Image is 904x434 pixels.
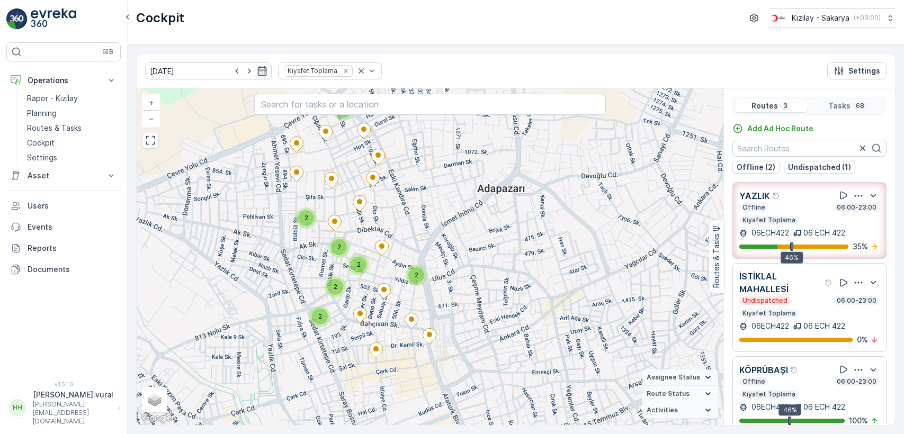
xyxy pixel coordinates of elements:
[28,222,117,232] p: Events
[739,189,770,202] p: YAZLIK
[836,377,878,386] p: 06:00-23:00
[309,306,330,327] div: 2
[848,66,880,76] p: Settings
[254,94,606,115] input: Search for tasks or a location
[28,75,100,86] p: Operations
[647,373,700,382] span: Assignee Status
[803,321,845,331] p: 06 ECH 422
[6,238,121,259] a: Reports
[751,101,778,111] p: Routes
[749,321,789,331] p: 06ECH422
[803,228,845,238] p: 06 ECH 422
[741,203,766,212] p: Offline
[711,234,722,288] p: Routes & Tasks
[143,111,159,126] a: Zoom Out
[103,48,113,56] p: ⌘B
[6,8,28,30] img: logo
[857,334,868,345] p: 0 %
[781,252,803,264] div: 46%
[28,170,100,181] p: Asset
[27,123,82,133] p: Routes & Tasks
[23,121,121,135] a: Routes & Tasks
[31,8,76,30] img: logo_light-DOdMpM7g.png
[769,12,787,24] img: k%C4%B1z%C4%B1lay_DTAvauz.png
[337,243,341,251] span: 2
[790,366,799,374] div: Help Tooltip Icon
[747,123,813,134] p: Add Ad Hoc Route
[642,386,718,402] summary: Route Status
[855,102,865,110] p: 68
[149,114,154,123] span: −
[749,228,789,238] p: 06ECH422
[803,402,845,412] p: 06 ECH 422
[325,276,346,297] div: 2
[334,283,337,291] span: 2
[23,91,121,106] a: Rapor - Kızılay
[28,264,117,275] p: Documents
[9,399,26,416] div: HH
[825,278,833,287] div: Help Tooltip Icon
[139,411,174,425] img: Google
[284,66,339,76] div: Kıyafet Toplama
[792,13,849,23] p: Kızılay - Sakarya
[27,138,55,148] p: Cockpit
[305,214,308,222] span: 2
[6,390,121,426] button: HH[PERSON_NAME].vural[PERSON_NAME][EMAIL_ADDRESS][DOMAIN_NAME]
[836,296,878,305] p: 06:00-23:00
[739,364,788,376] p: KÖPRÜBAŞI
[741,296,789,305] p: Undispatched
[348,254,369,275] div: 2
[143,388,166,411] a: Layers
[406,265,427,286] div: 2
[143,95,159,111] a: Zoom In
[732,140,887,157] input: Search Routes
[6,70,121,91] button: Operations
[784,161,855,174] button: Undispatched (1)
[741,390,796,399] p: Kıyafet Toplama
[27,152,57,163] p: Settings
[741,309,796,318] p: Kıyafet Toplama
[28,201,117,211] p: Users
[854,14,881,22] p: ( +03:00 )
[732,123,813,134] a: Add Ad Hoc Route
[828,101,851,111] p: Tasks
[739,270,822,295] p: İSTİKLAL MAHALLESİ
[149,98,154,107] span: +
[296,207,317,229] div: 2
[6,259,121,280] a: Documents
[136,10,184,26] p: Cockpit
[33,390,113,400] p: [PERSON_NAME].vural
[741,377,766,386] p: Offline
[145,62,272,79] input: dd/mm/yyyy
[27,93,78,104] p: Rapor - Kızılay
[779,404,801,416] div: 46%
[642,402,718,419] summary: Activities
[737,162,775,173] p: Offline (2)
[23,106,121,121] a: Planning
[732,161,780,174] button: Offline (2)
[23,150,121,165] a: Settings
[836,203,878,212] p: 06:00-23:00
[6,216,121,238] a: Events
[782,102,789,110] p: 3
[647,390,690,398] span: Route Status
[27,108,57,119] p: Planning
[23,135,121,150] a: Cockpit
[415,271,418,279] span: 2
[642,369,718,386] summary: Assignee Status
[340,67,352,75] div: Remove Kıyafet Toplama
[741,216,796,224] p: Kıyafet Toplama
[772,192,781,200] div: Help Tooltip Icon
[853,241,868,252] p: 35 %
[827,62,887,79] button: Settings
[357,260,361,268] span: 2
[6,195,121,216] a: Users
[769,8,896,28] button: Kızılay - Sakarya(+03:00)
[328,237,350,258] div: 2
[749,402,789,412] p: 06ECH422
[6,381,121,387] span: v 1.51.0
[788,162,851,173] p: Undispatched (1)
[139,411,174,425] a: Open this area in Google Maps (opens a new window)
[28,243,117,254] p: Reports
[33,400,113,426] p: [PERSON_NAME][EMAIL_ADDRESS][DOMAIN_NAME]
